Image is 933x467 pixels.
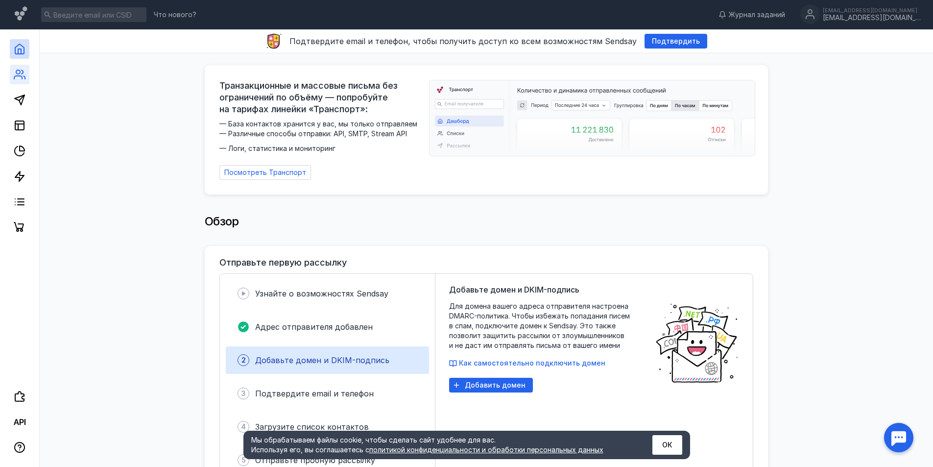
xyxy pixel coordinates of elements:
a: Журнал заданий [714,10,790,20]
span: Добавьте домен и DKIM-подпись [449,284,579,295]
span: Подтвердите email и телефон, чтобы получить доступ ко всем возможностям Sendsay [289,36,637,46]
img: poster [655,301,739,385]
div: [EMAIL_ADDRESS][DOMAIN_NAME] [823,14,921,22]
span: 3 [241,389,246,398]
button: ОК [652,435,682,455]
span: 4 [241,422,246,432]
span: Узнайте о возможностях Sendsay [255,289,388,298]
a: Посмотреть Транспорт [219,165,311,180]
span: Журнал заданий [729,10,785,20]
span: Добавьте домен и DKIM-подпись [255,355,389,365]
span: Адрес отправителя добавлен [255,322,373,332]
span: Подтвердите email и телефон [255,389,374,398]
span: Как самостоятельно подключить домен [459,359,605,367]
span: — База контактов хранится у вас, мы только отправляем — Различные способы отправки: API, SMTP, St... [219,119,423,153]
span: 5 [241,455,246,465]
a: Что нового? [149,11,201,18]
button: Подтвердить [645,34,707,49]
span: Для домена вашего адреса отправителя настроена DMARC-политика. Чтобы избежать попадания писем в с... [449,301,645,350]
h3: Отправьте первую рассылку [219,258,347,268]
span: Посмотреть Транспорт [224,169,306,177]
span: Подтвердить [652,37,700,46]
span: Обзор [205,214,239,228]
span: 2 [241,355,246,365]
div: Мы обрабатываем файлы cookie, чтобы сделать сайт удобнее для вас. Используя его, вы соглашаетесь c [251,435,628,455]
span: Добавить домен [465,381,526,390]
button: Как самостоятельно подключить домен [449,358,605,368]
input: Введите email или CSID [41,7,146,22]
a: политикой конфиденциальности и обработки персональных данных [369,445,603,454]
button: Добавить домен [449,378,533,393]
div: [EMAIL_ADDRESS][DOMAIN_NAME] [823,7,921,13]
span: Что нового? [154,11,196,18]
span: Отправьте пробную рассылку [255,455,375,465]
span: Транзакционные и массовые письма без ограничений по объёму — попробуйте на тарифах линейки «Транс... [219,80,423,115]
span: Загрузите список контактов [255,422,369,432]
img: dashboard-transport-banner [430,80,755,156]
